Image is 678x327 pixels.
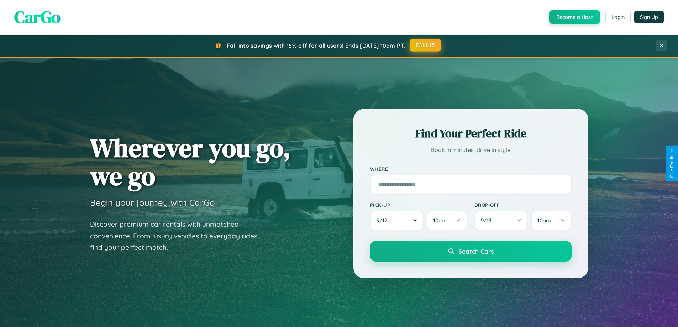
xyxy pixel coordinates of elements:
button: FALL15 [410,39,441,52]
div: Give Feedback [669,149,674,178]
label: Pick-up [370,202,467,208]
p: Book in minutes, drive in style [370,145,572,155]
span: 9 / 12 [377,217,391,224]
button: Sign Up [634,11,664,23]
span: 10am [433,217,447,224]
span: CarGo [14,5,61,29]
button: 10am [531,211,571,230]
button: 9/13 [474,211,529,230]
p: Discover premium car rentals with unmatched convenience. From luxury vehicles to everyday rides, ... [90,218,268,253]
button: 10am [427,211,467,230]
label: Where [370,166,572,172]
span: Fall into savings with 15% off for all users! Ends [DATE] 10am PT. [227,42,405,49]
h2: Find Your Perfect Ride [370,126,572,141]
span: Search Cars [458,247,494,255]
button: Login [605,11,631,23]
h1: Wherever you go, we go [90,134,291,190]
span: 10am [537,217,551,224]
h3: Begin your journey with CarGo [90,197,215,208]
button: Become a Host [549,10,600,24]
button: Search Cars [370,241,572,262]
span: 9 / 13 [481,217,495,224]
label: Drop-off [474,202,572,208]
button: 9/12 [370,211,424,230]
